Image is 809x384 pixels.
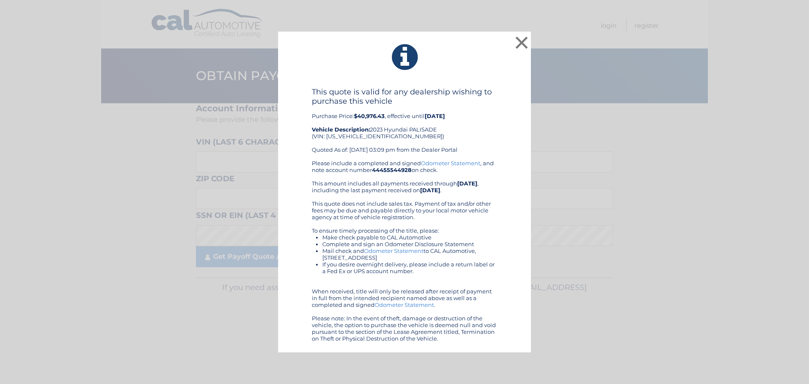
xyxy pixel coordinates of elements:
[322,234,497,241] li: Make check payable to CAL Automotive
[375,301,434,308] a: Odometer Statement
[312,87,497,106] h4: This quote is valid for any dealership wishing to purchase this vehicle
[421,160,480,166] a: Odometer Statement
[354,113,385,119] b: $40,976.43
[312,87,497,160] div: Purchase Price: , effective until 2023 Hyundai PALISADE (VIN: [US_VEHICLE_IDENTIFICATION_NUMBER])...
[425,113,445,119] b: [DATE]
[420,187,440,193] b: [DATE]
[312,160,497,342] div: Please include a completed and signed , and note account number on check. This amount includes al...
[322,241,497,247] li: Complete and sign an Odometer Disclosure Statement
[372,166,412,173] b: 44455544928
[322,247,497,261] li: Mail check and to CAL Automotive, [STREET_ADDRESS]
[513,34,530,51] button: ×
[457,180,477,187] b: [DATE]
[364,247,423,254] a: Odometer Statement
[312,126,370,133] strong: Vehicle Description:
[322,261,497,274] li: If you desire overnight delivery, please include a return label or a Fed Ex or UPS account number.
